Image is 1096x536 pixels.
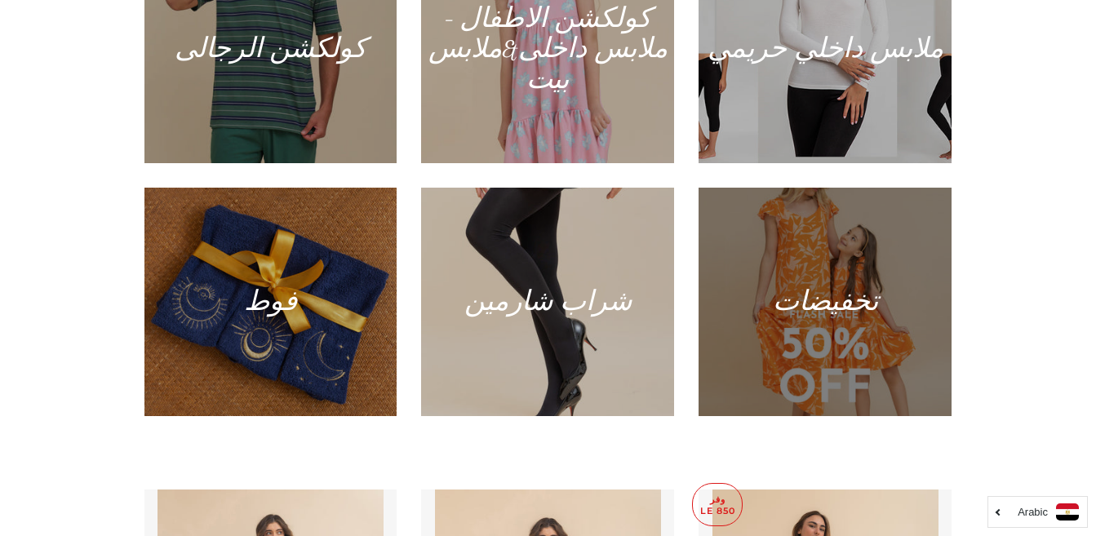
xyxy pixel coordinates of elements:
[421,188,674,416] a: شراب شارمين
[996,503,1079,520] a: Arabic
[1018,507,1048,517] i: Arabic
[699,188,952,416] a: تخفيضات
[144,188,397,416] a: فوط
[693,484,742,525] p: وفر LE 850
